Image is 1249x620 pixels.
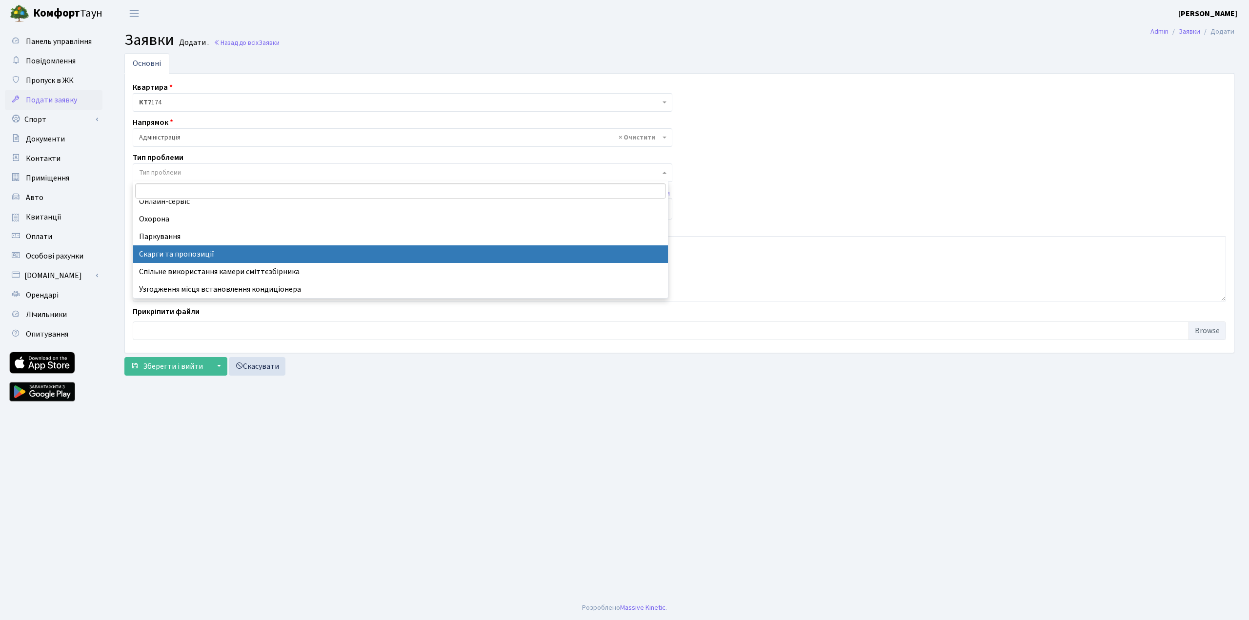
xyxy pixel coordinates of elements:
label: Квартира [133,81,173,93]
b: КТ7 [139,98,151,107]
li: Спільне використання камери сміттєзбірника [133,263,668,280]
li: Додати [1200,26,1234,37]
button: Переключити навігацію [122,5,146,21]
a: Особові рахунки [5,246,102,266]
a: Авто [5,188,102,207]
span: Приміщення [26,173,69,183]
label: Напрямок [133,117,173,128]
a: Контакти [5,149,102,168]
a: [PERSON_NAME] [1178,8,1237,20]
span: Зберегти і вийти [143,361,203,372]
span: Заявки [259,38,280,47]
span: Орендарі [26,290,59,300]
li: Скарги та пропозиції [133,245,668,263]
a: Назад до всіхЗаявки [214,38,280,47]
span: Видалити всі елементи [619,133,655,142]
span: Подати заявку [26,95,77,105]
li: Охорона [133,210,668,228]
span: Адміністрація [133,128,672,147]
span: Пропуск в ЖК [26,75,74,86]
img: logo.png [10,4,29,23]
nav: breadcrumb [1136,21,1249,42]
label: Прикріпити файли [133,306,200,318]
span: Повідомлення [26,56,76,66]
a: Пропуск в ЖК [5,71,102,90]
a: Повідомлення [5,51,102,71]
a: Лічильники [5,305,102,324]
a: Основні [124,53,169,74]
li: Онлайн-сервіс [133,193,668,210]
small: Додати . [177,38,209,47]
a: Квитанції [5,207,102,227]
b: [PERSON_NAME] [1178,8,1237,19]
span: Тип проблеми [139,168,181,178]
button: Зберегти і вийти [124,357,209,376]
a: Оплати [5,227,102,246]
span: Документи [26,134,65,144]
li: Узгодження місця встановлення кондиціонера [133,280,668,298]
a: Admin [1150,26,1168,37]
span: Контакти [26,153,60,164]
a: Заявки [1179,26,1200,37]
span: Заявки [124,29,174,51]
a: Документи [5,129,102,149]
span: Панель управління [26,36,92,47]
a: Опитування [5,324,102,344]
span: Адміністрація [139,133,660,142]
li: Паркування [133,228,668,245]
span: Квитанції [26,212,61,222]
span: Опитування [26,329,68,340]
a: Панель управління [5,32,102,51]
span: <b>КТ7</b>&nbsp;&nbsp;&nbsp;174 [133,93,672,112]
label: Тип проблеми [133,152,183,163]
a: Massive Kinetic [620,602,665,613]
span: Таун [33,5,102,22]
a: Скасувати [229,357,285,376]
span: Оплати [26,231,52,242]
span: <b>КТ7</b>&nbsp;&nbsp;&nbsp;174 [139,98,660,107]
a: [DOMAIN_NAME] [5,266,102,285]
a: Подати заявку [5,90,102,110]
a: Спорт [5,110,102,129]
span: Авто [26,192,43,203]
a: Орендарі [5,285,102,305]
span: Особові рахунки [26,251,83,261]
b: Комфорт [33,5,80,21]
div: Розроблено . [582,602,667,613]
a: Приміщення [5,168,102,188]
span: Лічильники [26,309,67,320]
